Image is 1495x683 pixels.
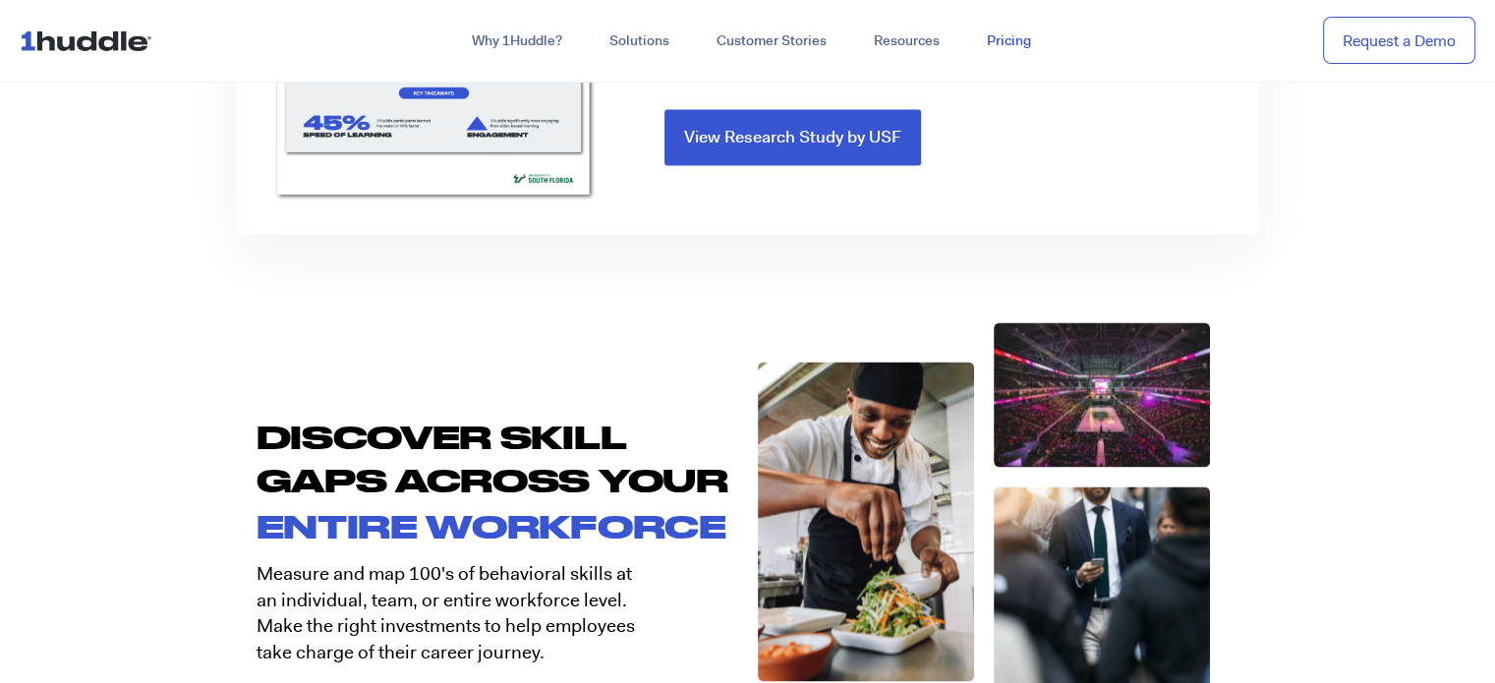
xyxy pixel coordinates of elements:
a: Solutions [586,24,693,59]
img: ... [20,22,160,59]
a: Resources [850,24,963,59]
p: Measure and map 100's of behavioral skills at an individual, team, or entire workforce level. Mak... [257,561,645,665]
span: View Research Study by USF [684,129,901,145]
a: Pricing [963,24,1055,59]
a: View Research Study by USF [664,109,921,165]
h2: ENTIRE WORKFORCE [257,511,748,541]
img: Home-event [994,322,1210,467]
h2: Discover Skill Gaps Across Your [257,416,748,501]
a: Why 1Huddle? [448,24,586,59]
a: Customer Stories [693,24,850,59]
a: Request a Demo [1323,17,1475,65]
img: kitchen [758,362,974,681]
